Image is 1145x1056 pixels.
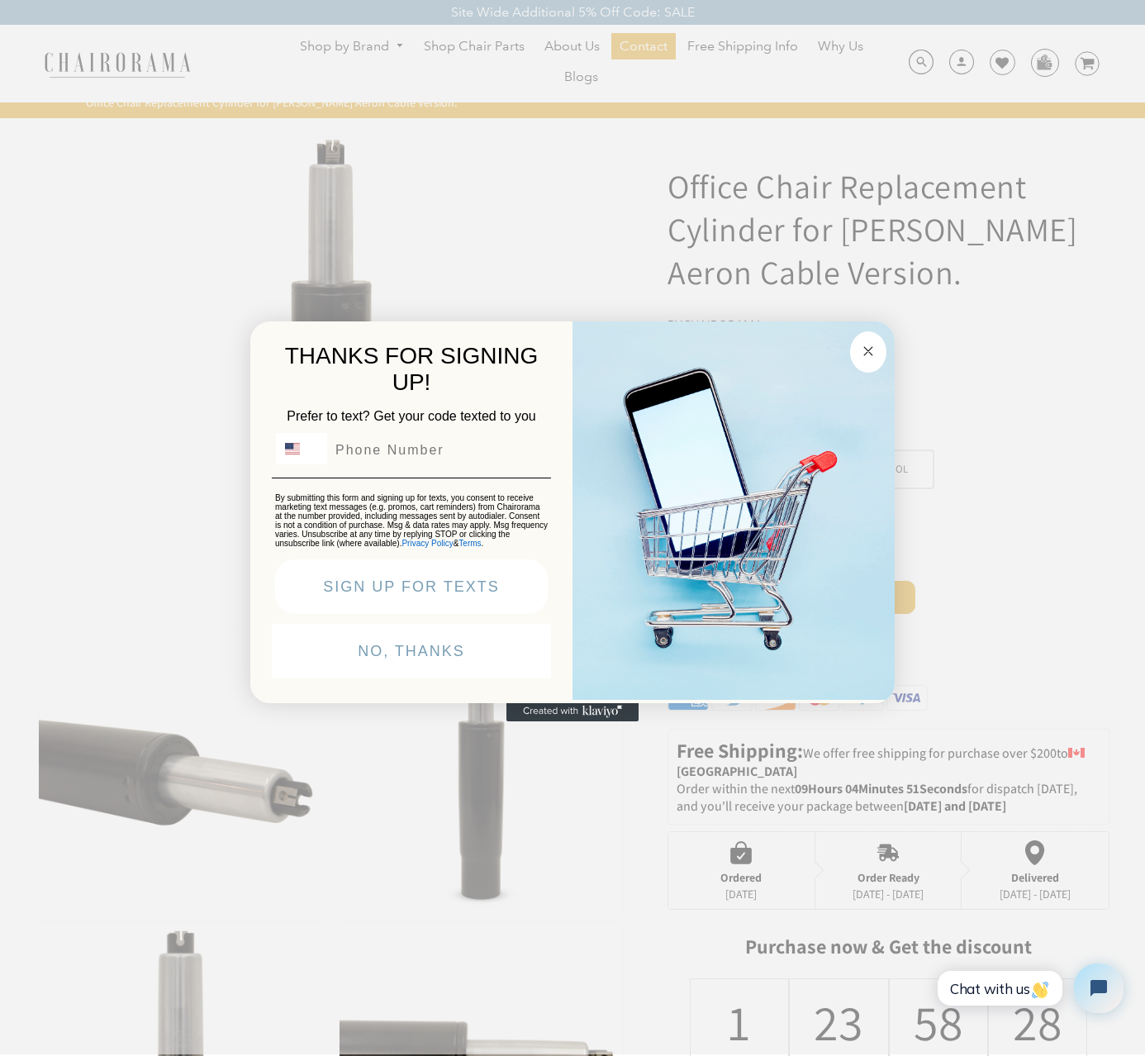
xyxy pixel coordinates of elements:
[287,409,536,423] span: Prefer to text? Get your code texted to you
[401,539,453,548] a: Privacy Policy
[506,702,639,721] a: Created with Klaviyo - opens in a new tab
[276,433,327,464] button: Search Countries
[285,343,538,395] span: THANKS FOR SIGNING UP!
[275,493,548,548] p: By submitting this form and signing up for texts, you consent to receive marketing text messages ...
[327,435,547,466] input: Phone Number
[285,441,300,456] img: United States
[272,624,551,678] button: NO, THANKS
[850,331,886,373] button: Close dialog
[572,318,895,700] img: 0b30035e-71f4-4af9-8295-0f759ec76252.jpeg
[275,559,548,614] button: SIGN UP FOR TEXTS
[919,949,1138,1027] iframe: Tidio Chat
[458,539,481,548] a: Terms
